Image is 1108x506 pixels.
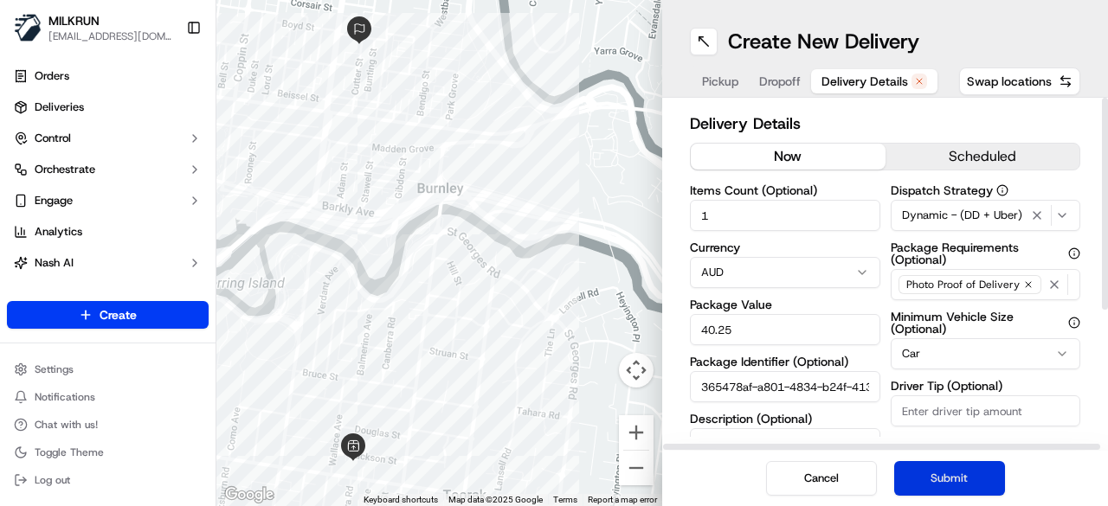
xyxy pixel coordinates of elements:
input: Enter number of items [690,200,880,231]
button: Map camera controls [619,353,654,388]
button: Zoom in [619,415,654,450]
button: Package Requirements (Optional) [1068,247,1080,259]
button: scheduled [886,144,1080,170]
span: Engage [35,193,73,208]
img: MILKRUN [14,14,42,42]
button: [EMAIL_ADDRESS][DOMAIN_NAME] [48,29,172,43]
span: Toggle Theme [35,445,104,459]
button: Photo Proof of Delivery [891,269,1081,300]
button: Engage [7,187,209,215]
label: Package Requirements (Optional) [891,241,1081,266]
span: Photo Proof of Delivery [906,278,1020,291]
button: Settings [7,357,209,381]
button: Orchestrate [7,156,209,183]
span: Map data ©2025 Google [448,495,543,504]
a: Analytics [7,218,209,246]
button: Submit [894,461,1005,496]
button: Notifications [7,385,209,409]
a: Product Catalog [7,280,209,308]
input: Enter package identifier [690,371,880,402]
button: Nash AI [7,249,209,277]
label: Package Identifier (Optional) [690,355,880,368]
span: Orders [35,68,69,84]
span: Deliveries [35,99,84,115]
a: Open this area in Google Maps (opens a new window) [221,484,278,506]
span: Nash AI [35,255,74,271]
span: Product Catalog [35,286,118,302]
button: Dispatch Strategy [996,184,1008,196]
button: Cancel [766,461,877,496]
button: Minimum Vehicle Size (Optional) [1068,317,1080,329]
span: Control [35,131,71,146]
a: Orders [7,62,209,90]
span: Swap locations [967,73,1052,90]
button: now [691,144,886,170]
h1: Create New Delivery [728,28,919,55]
span: Dynamic - (DD + Uber) [902,208,1022,223]
button: Zoom out [619,451,654,485]
button: Log out [7,468,209,492]
span: Pickup [702,73,738,90]
button: MILKRUN [48,12,100,29]
input: Enter package value [690,314,880,345]
a: Terms (opens in new tab) [553,495,577,504]
label: Driver Tip (Optional) [891,380,1081,392]
span: Settings [35,362,74,376]
button: Create [7,301,209,329]
button: Dynamic - (DD + Uber) [891,200,1081,231]
label: Description (Optional) [690,413,880,425]
a: Deliveries [7,93,209,121]
label: Minimum Vehicle Size (Optional) [891,311,1081,335]
label: Items Count (Optional) [690,184,880,196]
button: Swap locations [959,67,1080,95]
button: Chat with us! [7,413,209,437]
span: Notifications [35,390,95,404]
button: Keyboard shortcuts [364,494,438,506]
span: Create [100,306,137,323]
span: Delivery Details [821,73,908,90]
button: Toggle Theme [7,440,209,464]
input: Enter driver tip amount [891,395,1081,426]
a: Report a map error [588,495,657,504]
button: Control [7,125,209,152]
h2: Delivery Details [690,112,1080,136]
span: Dropoff [759,73,801,90]
span: Chat with us! [35,418,98,432]
label: Currency [690,241,880,253]
label: Package Value [690,298,880,311]
button: MILKRUNMILKRUN[EMAIL_ADDRESS][DOMAIN_NAME] [7,7,179,48]
span: Analytics [35,224,82,240]
span: Log out [35,473,70,487]
img: Google [221,484,278,506]
label: Dispatch Strategy [891,184,1081,196]
span: Orchestrate [35,162,95,177]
